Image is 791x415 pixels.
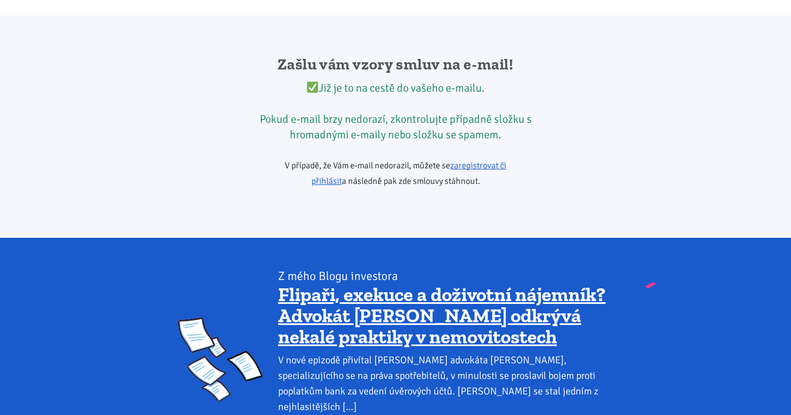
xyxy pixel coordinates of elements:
[253,158,538,189] p: V případě, že Vám e-mail nedorazil, můžete se a následně pak zde smlouvy stáhnout.
[253,81,538,143] div: Již je to na cestě do vašeho e-mailu. Pokud e-mail brzy nedorazí, zkontrolujte případně složku s ...
[278,352,613,414] div: V nové epizodě přivítal [PERSON_NAME] advokáta [PERSON_NAME], specializujícího se na práva spotře...
[253,54,538,74] h2: Zašlu vám vzory smluv na e-mail!
[278,268,613,284] div: Z mého Blogu investora
[278,283,606,348] a: Flipaři, exekuce a doživotní nájemník? Advokát [PERSON_NAME] odkrývá nekalé praktiky v nemovitostech
[307,82,318,93] img: ✅
[311,160,507,187] a: zaregistrovat či přihlásit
